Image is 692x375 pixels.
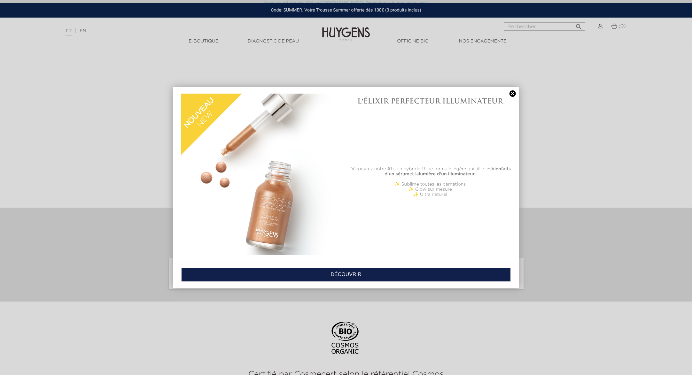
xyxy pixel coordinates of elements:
[349,182,511,187] p: ✨ Sublime toutes les carnations
[349,192,511,197] p: ✨ Ultra naturel
[385,167,511,176] b: bienfaits d'un sérum
[181,268,511,282] a: DÉCOUVRIR
[349,187,511,192] p: ✨ Glow sur mesure
[419,172,475,176] b: lumière d'un illuminateur
[349,97,511,105] h1: L'ÉLIXIR PERFECTEUR ILLUMINATEUR
[349,166,511,177] p: Découvrez notre #1 soin hybride ! Une formule légère qui allie les et la .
